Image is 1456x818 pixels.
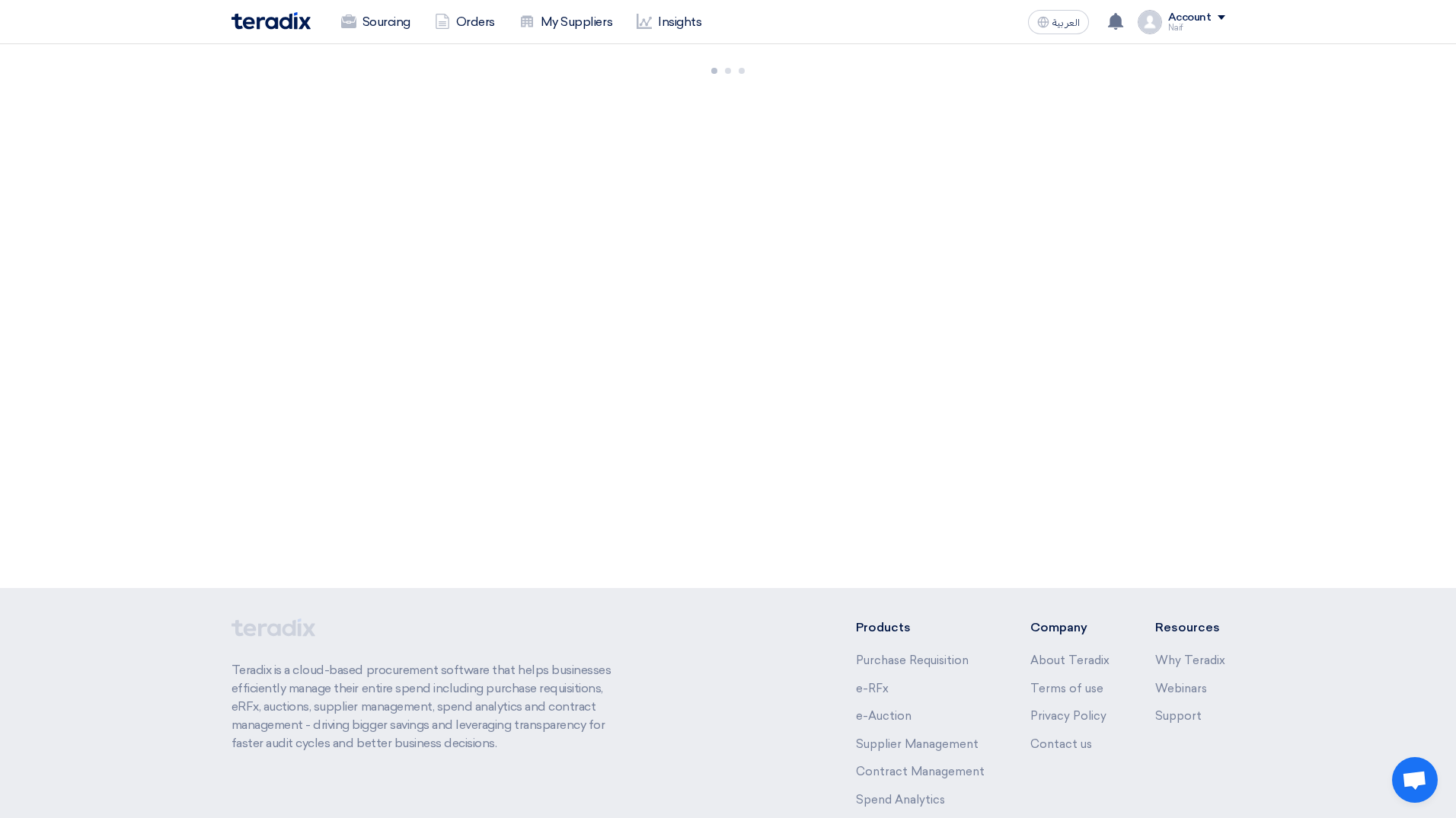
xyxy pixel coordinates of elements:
li: Products [856,618,985,637]
p: Teradix is a cloud-based procurement software that helps businesses efficiently manage their enti... [231,661,629,752]
div: Naif [1168,24,1225,32]
a: Contract Management [856,765,985,778]
a: Support [1155,709,1202,723]
li: Resources [1155,618,1225,637]
div: Account [1168,11,1212,24]
li: Company [1030,618,1110,637]
a: Insights [624,5,714,39]
a: Purchase Requisition [856,653,969,667]
a: Contact us [1030,737,1092,751]
img: Teradix logo [231,12,311,30]
a: Why Teradix [1155,653,1225,667]
a: Orders [423,5,507,39]
a: Open chat [1392,757,1438,803]
a: Supplier Management [856,737,979,751]
a: Privacy Policy [1030,709,1106,723]
a: Terms of use [1030,682,1103,695]
a: Sourcing [329,5,423,39]
a: About Teradix [1030,653,1110,667]
span: العربية [1052,18,1080,28]
a: Webinars [1155,682,1207,695]
img: profile_test.png [1138,10,1162,34]
a: e-RFx [856,682,889,695]
a: e-Auction [856,709,912,723]
a: My Suppliers [507,5,624,39]
a: Spend Analytics [856,793,945,807]
button: العربية [1028,10,1089,34]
